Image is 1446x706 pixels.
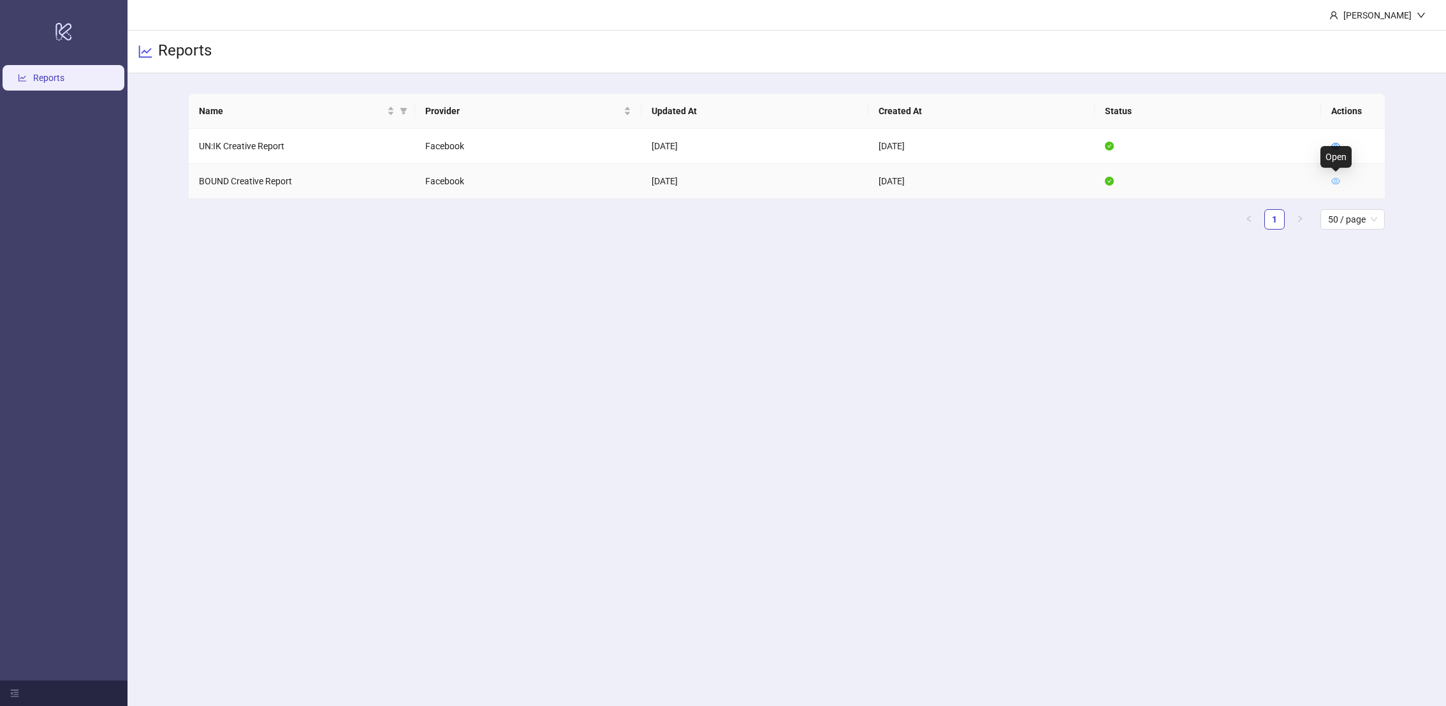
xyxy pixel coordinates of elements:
[1331,142,1340,151] span: eye
[10,689,19,698] span: menu-fold
[33,73,64,83] a: Reports
[425,104,621,118] span: Provider
[199,104,384,118] span: Name
[1290,209,1310,230] li: Next Page
[138,44,153,59] span: line-chart
[189,164,415,199] td: BOUND Creative Report
[868,129,1095,164] td: [DATE]
[158,41,212,63] h3: Reports
[1328,210,1377,229] span: 50 / page
[1417,11,1426,20] span: down
[1105,177,1114,186] span: check-circle
[1329,11,1338,20] span: user
[1296,215,1304,223] span: right
[397,101,410,121] span: filter
[1239,209,1259,230] button: left
[189,129,415,164] td: UN:IK Creative Report
[1338,8,1417,22] div: [PERSON_NAME]
[1320,209,1385,230] div: Page Size
[415,94,641,129] th: Provider
[1245,215,1253,223] span: left
[1105,142,1114,151] span: check-circle
[868,164,1095,199] td: [DATE]
[1320,146,1352,168] div: Open
[868,94,1095,129] th: Created At
[1290,209,1310,230] button: right
[1331,141,1340,151] a: eye
[1239,209,1259,230] li: Previous Page
[641,94,868,129] th: Updated At
[189,94,415,129] th: Name
[1264,209,1285,230] li: 1
[1321,94,1385,129] th: Actions
[400,107,407,115] span: filter
[415,164,641,199] td: Facebook
[1265,210,1284,229] a: 1
[1331,176,1340,186] a: eye
[415,129,641,164] td: Facebook
[1095,94,1321,129] th: Status
[641,164,868,199] td: [DATE]
[641,129,868,164] td: [DATE]
[1331,177,1340,186] span: eye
